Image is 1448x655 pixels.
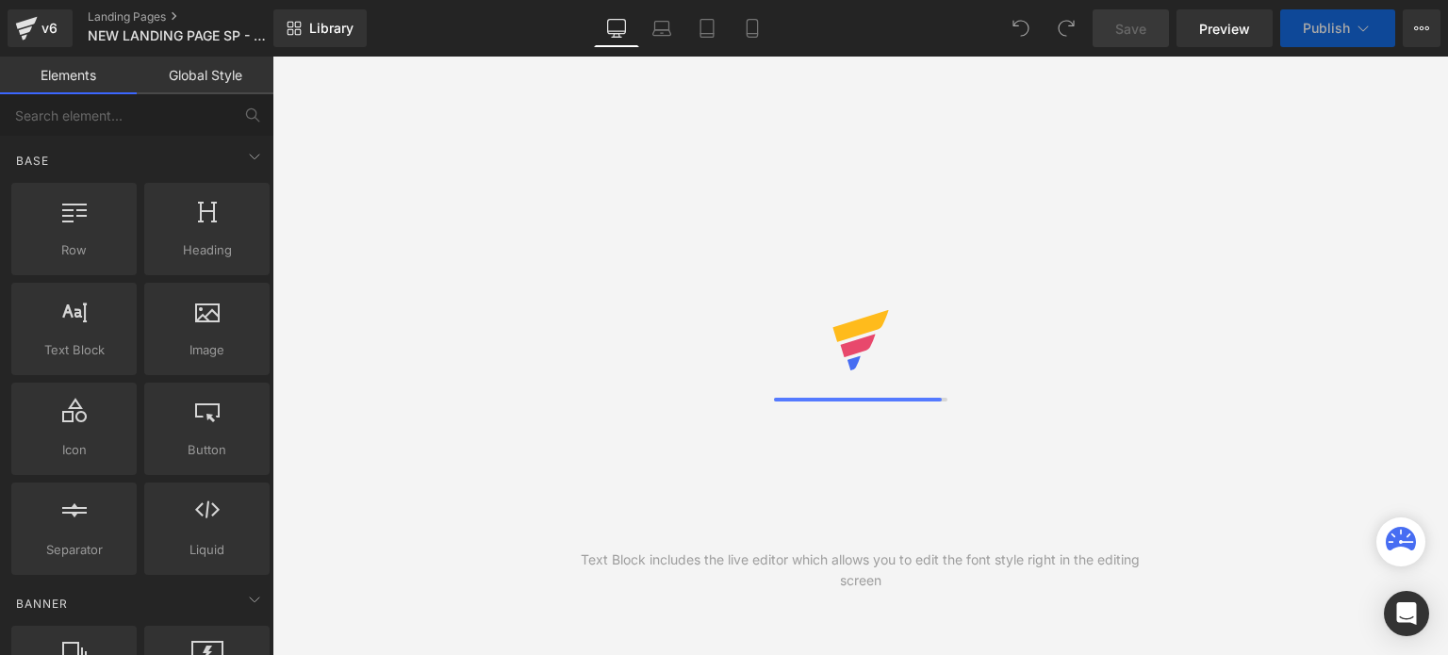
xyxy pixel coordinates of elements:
button: More [1403,9,1440,47]
span: Separator [17,540,131,560]
span: Text Block [17,340,131,360]
span: Liquid [150,540,264,560]
a: Desktop [594,9,639,47]
button: Undo [1002,9,1040,47]
a: Preview [1176,9,1273,47]
span: Base [14,152,51,170]
span: Preview [1199,19,1250,39]
span: Icon [17,440,131,460]
a: Laptop [639,9,684,47]
button: Publish [1280,9,1395,47]
a: New Library [273,9,367,47]
span: Banner [14,595,70,613]
span: NEW LANDING PAGE SP - MÁRKNAK [88,28,269,43]
span: Row [17,240,131,260]
button: Redo [1047,9,1085,47]
div: Text Block includes the live editor which allows you to edit the font style right in the editing ... [567,549,1155,591]
a: Mobile [730,9,775,47]
span: Button [150,440,264,460]
a: Landing Pages [88,9,304,25]
a: Tablet [684,9,730,47]
div: v6 [38,16,61,41]
div: Open Intercom Messenger [1384,591,1429,636]
span: Publish [1303,21,1350,36]
a: Global Style [137,57,273,94]
span: Save [1115,19,1146,39]
span: Heading [150,240,264,260]
span: Image [150,340,264,360]
a: v6 [8,9,73,47]
span: Library [309,20,354,37]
